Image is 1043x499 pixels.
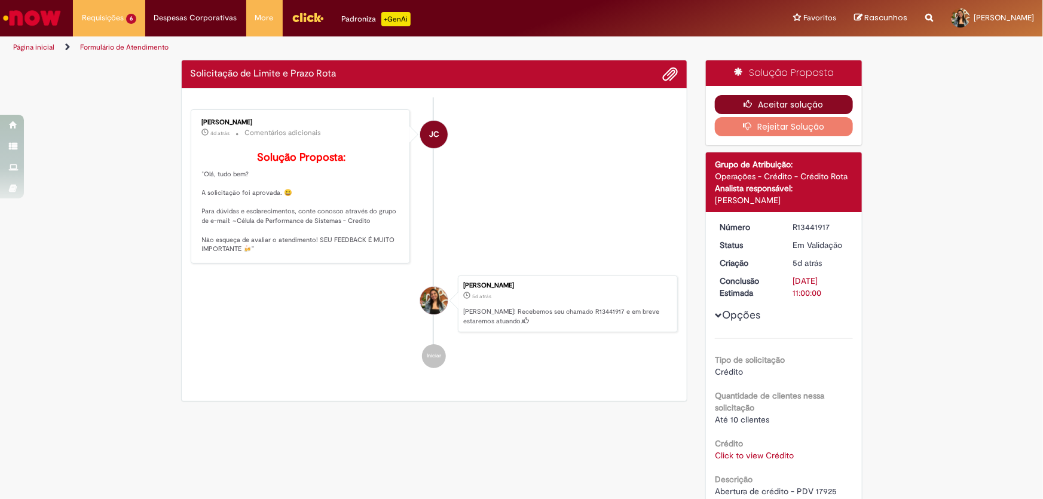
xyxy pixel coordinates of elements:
[715,158,853,170] div: Grupo de Atribuição:
[974,13,1034,23] span: [PERSON_NAME]
[463,307,671,326] p: [PERSON_NAME]! Recebemos seu chamado R13441917 e em breve estaremos atuando.
[342,12,411,26] div: Padroniza
[13,42,54,52] a: Página inicial
[191,69,337,79] h2: Solicitação de Limite e Prazo Rota Histórico de tíquete
[711,257,784,269] dt: Criação
[711,239,784,251] dt: Status
[711,275,784,299] dt: Conclusão Estimada
[126,14,136,24] span: 6
[292,8,324,26] img: click_logo_yellow_360x200.png
[793,257,849,269] div: 23/08/2025 12:10:17
[715,117,853,136] button: Rejeitar Solução
[429,120,439,149] span: JC
[711,221,784,233] dt: Número
[211,130,230,137] span: 4d atrás
[793,239,849,251] div: Em Validação
[80,42,169,52] a: Formulário de Atendimento
[420,121,448,148] div: Jonas Correia
[793,258,822,268] span: 5d atrás
[202,119,401,126] div: [PERSON_NAME]
[472,293,491,300] span: 5d atrás
[793,258,822,268] time: 23/08/2025 12:10:17
[255,12,274,24] span: More
[472,293,491,300] time: 23/08/2025 12:10:17
[715,414,769,425] span: Até 10 clientes
[715,390,824,413] b: Quantidade de clientes nessa solicitação
[715,366,743,377] span: Crédito
[854,13,907,24] a: Rascunhos
[715,194,853,206] div: [PERSON_NAME]
[202,152,401,254] p: "Olá, tudo bem? A solicitação foi aprovada. 😀 Para dúvidas e esclarecimentos, conte conosco atrav...
[715,474,753,485] b: Descrição
[191,97,678,381] ul: Histórico de tíquete
[82,12,124,24] span: Requisições
[381,12,411,26] p: +GenAi
[793,221,849,233] div: R13441917
[706,60,862,86] div: Solução Proposta
[463,282,671,289] div: [PERSON_NAME]
[715,438,743,449] b: Crédito
[9,36,686,59] ul: Trilhas de página
[715,450,794,461] a: Click to view Crédito
[662,66,678,82] button: Adicionar anexos
[257,151,345,164] b: Solução Proposta:
[864,12,907,23] span: Rascunhos
[803,12,836,24] span: Favoritos
[715,354,785,365] b: Tipo de solicitação
[211,130,230,137] time: 23/08/2025 16:10:28
[245,128,322,138] small: Comentários adicionais
[154,12,237,24] span: Despesas Corporativas
[420,287,448,314] div: Joana Barbosa Camara De Almeida
[715,95,853,114] button: Aceitar solução
[715,170,853,182] div: Operações - Crédito - Crédito Rota
[715,182,853,194] div: Analista responsável:
[191,275,678,333] li: Joana Barbosa Camara De Almeida
[1,6,63,30] img: ServiceNow
[793,275,849,299] div: [DATE] 11:00:00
